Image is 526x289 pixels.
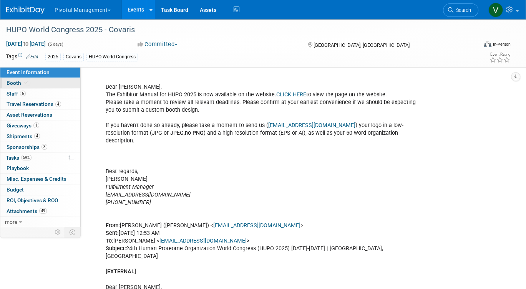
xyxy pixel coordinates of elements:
[47,42,63,47] span: (5 days)
[0,121,80,131] a: Giveaways1
[453,7,471,13] span: Search
[0,67,80,78] a: Event Information
[0,99,80,109] a: Travel Reservations4
[7,122,39,129] span: Giveaways
[26,54,38,59] a: Edit
[41,144,47,150] span: 3
[86,53,138,61] div: HUPO World Congress
[159,238,247,244] a: [EMAIL_ADDRESS][DOMAIN_NAME]
[213,222,300,229] a: [EMAIL_ADDRESS][DOMAIN_NAME]
[106,268,136,275] b: [EXTERNAL]
[268,122,355,129] a: [EMAIL_ADDRESS][DOMAIN_NAME]
[5,219,17,225] span: more
[106,222,120,229] b: From:
[39,208,47,214] span: 49
[106,238,113,244] b: To:
[106,199,151,206] i: [PHONE_NUMBER]
[7,176,66,182] span: Misc. Expenses & Credits
[484,41,491,47] img: Format-Inperson.png
[185,130,204,136] b: no PNG
[106,184,154,190] i: Fulfillment Manager
[33,122,39,128] span: 1
[63,53,84,61] div: Covaris
[0,206,80,216] a: Attachments49
[314,42,410,48] span: [GEOGRAPHIC_DATA], [GEOGRAPHIC_DATA]
[0,163,80,173] a: Playbook
[6,40,46,47] span: [DATE] [DATE]
[493,41,511,47] div: In-Person
[276,91,306,98] a: CLICK HERE
[6,7,45,14] img: ExhibitDay
[65,227,81,237] td: Toggle Event Tabs
[7,197,58,203] span: ROI, Objectives & ROO
[7,133,40,139] span: Shipments
[7,144,47,150] span: Sponsorships
[0,131,80,142] a: Shipments4
[7,187,24,193] span: Budget
[443,3,478,17] a: Search
[489,53,510,56] div: Event Rating
[0,89,80,99] a: Staff6
[7,91,26,97] span: Staff
[55,101,61,107] span: 4
[22,41,30,47] span: to
[6,53,38,61] td: Tags
[25,81,28,85] i: Booth reservation complete
[21,155,32,160] span: 59%
[7,165,29,171] span: Playbook
[106,192,191,198] i: [EMAIL_ADDRESS][DOMAIN_NAME]
[0,142,80,152] a: Sponsorships3
[436,40,511,51] div: Event Format
[0,185,80,195] a: Budget
[6,155,32,161] span: Tasks
[7,208,47,214] span: Attachments
[0,110,80,120] a: Asset Reservations
[3,23,468,37] div: HUPO World Congress 2025 - Covaris
[488,3,503,17] img: Valerie Weld
[106,230,119,236] b: Sent:
[7,101,61,107] span: Travel Reservations
[7,112,52,118] span: Asset Reservations
[34,133,40,139] span: 4
[7,80,30,86] span: Booth
[51,227,65,237] td: Personalize Event Tab Strip
[106,245,126,252] b: Subject:
[7,69,50,75] span: Event Information
[45,53,61,61] div: 2025
[20,91,26,96] span: 6
[0,217,80,227] a: more
[0,174,80,184] a: Misc. Expenses & Credits
[135,40,181,48] button: Committed
[0,195,80,206] a: ROI, Objectives & ROO
[0,153,80,163] a: Tasks59%
[0,78,80,88] a: Booth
